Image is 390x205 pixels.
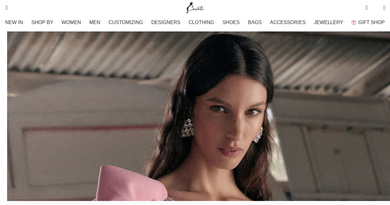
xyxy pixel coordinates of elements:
a: DESIGNERS [151,16,183,29]
a: JEWELLERY [314,16,345,29]
img: GiftBag [351,20,356,24]
a: SHOP BY [31,16,55,29]
span: WOMEN [62,19,81,25]
span: SHOES [222,19,240,25]
span: CLOTHING [189,19,214,25]
a: CUSTOMIZING [109,16,145,29]
span: DESIGNERS [151,19,180,25]
a: MEN [89,16,102,29]
span: GIFT SHOP [358,19,385,25]
a: 0 [362,2,371,14]
span: NEW IN [5,19,23,25]
span: MEN [89,19,101,25]
span: 0 [374,6,378,11]
span: BAGS [248,19,261,25]
span: 0 [366,3,371,8]
a: ACCESSORIES [270,16,308,29]
a: BAGS [248,16,264,29]
span: ACCESSORIES [270,19,306,25]
span: SHOP BY [31,19,53,25]
div: Main navigation [2,16,388,29]
a: WOMEN [62,16,83,29]
a: Search [2,2,8,14]
div: My Wishlist [372,2,379,14]
a: SHOES [222,16,242,29]
a: GIFT SHOP [351,16,385,29]
a: Site logo [185,5,205,10]
a: CLOTHING [189,16,216,29]
a: NEW IN [5,16,25,29]
span: JEWELLERY [314,19,343,25]
span: CUSTOMIZING [109,19,143,25]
